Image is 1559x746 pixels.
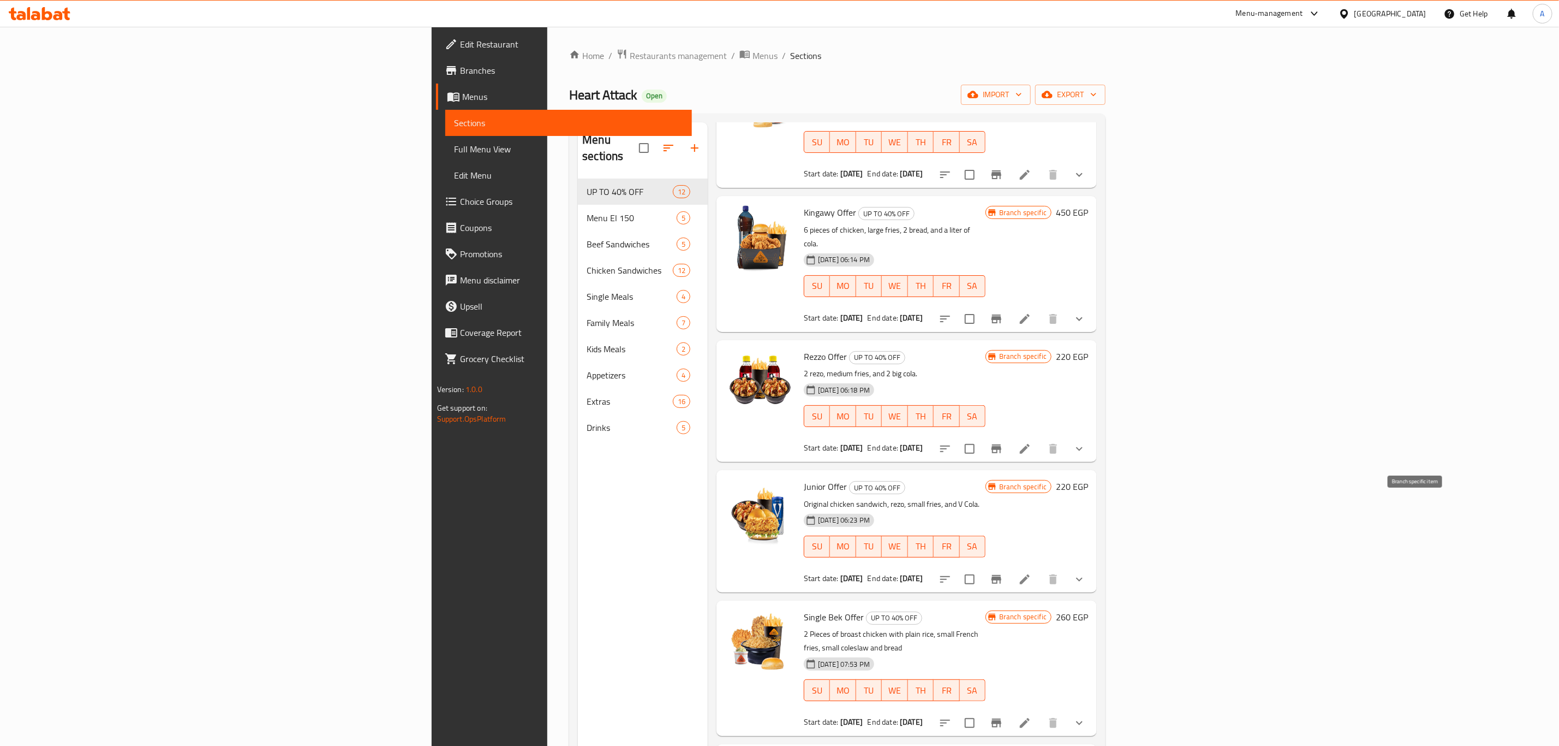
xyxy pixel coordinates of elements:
[587,369,677,382] span: Appetizers
[677,239,690,250] span: 5
[814,659,874,670] span: [DATE] 07:53 PM
[840,571,863,585] b: [DATE]
[867,612,922,624] span: UP TO 40% OFF
[437,401,487,415] span: Get support on:
[908,405,934,427] button: TH
[1056,205,1088,220] h6: 450 EGP
[958,163,981,186] span: Select to update
[1040,306,1066,332] button: delete
[809,278,826,294] span: SU
[830,536,856,558] button: MO
[934,131,959,153] button: FR
[587,395,672,408] span: Extras
[932,566,958,593] button: sort-choices
[856,405,882,427] button: TU
[882,405,907,427] button: WE
[436,346,692,372] a: Grocery Checklist
[983,436,1010,462] button: Branch-specific-item
[964,408,981,424] span: SA
[912,134,929,150] span: TH
[1040,162,1066,188] button: delete
[900,167,923,181] b: [DATE]
[578,257,708,283] div: Chicken Sandwiches12
[460,64,683,77] span: Branches
[934,405,959,427] button: FR
[436,57,692,84] a: Branches
[809,134,826,150] span: SU
[578,388,708,415] div: Extras16
[587,211,677,224] span: Menu El 150
[834,683,851,698] span: MO
[578,283,708,310] div: Single Meals4
[912,408,929,424] span: TH
[804,348,847,365] span: Rezzo Offer
[682,135,708,161] button: Add section
[964,278,981,294] span: SA
[436,267,692,293] a: Menu disclaimer
[1066,306,1092,332] button: show more
[587,264,672,277] span: Chicken Sandwiches
[908,275,934,297] button: TH
[578,205,708,231] div: Menu El 1505
[814,515,874,525] span: [DATE] 06:23 PM
[809,683,826,698] span: SU
[677,316,690,329] div: items
[834,408,851,424] span: MO
[752,49,778,62] span: Menus
[655,135,682,161] span: Sort sections
[932,162,958,188] button: sort-choices
[578,336,708,362] div: Kids Meals2
[1066,710,1092,736] button: show more
[804,679,830,701] button: SU
[436,293,692,319] a: Upsell
[677,423,690,433] span: 5
[868,311,898,325] span: End date:
[437,382,464,396] span: Version:
[804,498,985,511] p: Original chicken sandwich, rezo, small fries, and V Cola.
[673,265,690,276] span: 12
[886,408,903,424] span: WE
[1056,609,1088,625] h6: 260 EGP
[465,382,482,396] span: 1.0.0
[578,231,708,257] div: Beef Sandwiches5
[587,290,677,303] div: Single Meals
[960,536,985,558] button: SA
[578,362,708,388] div: Appetizers4
[960,131,985,153] button: SA
[1056,349,1088,364] h6: 220 EGP
[569,49,1106,63] nav: breadcrumb
[1044,88,1097,102] span: export
[804,536,830,558] button: SU
[958,568,981,591] span: Select to update
[673,264,690,277] div: items
[960,679,985,701] button: SA
[677,238,690,251] div: items
[677,344,690,354] span: 2
[868,715,898,729] span: End date:
[964,134,981,150] span: SA
[861,538,877,554] span: TU
[900,715,923,729] b: [DATE]
[934,275,959,297] button: FR
[790,49,821,62] span: Sections
[934,679,959,701] button: FR
[804,167,839,181] span: Start date:
[673,395,690,408] div: items
[460,221,683,234] span: Coupons
[436,215,692,241] a: Coupons
[861,408,877,424] span: TU
[1035,85,1106,105] button: export
[1040,710,1066,736] button: delete
[886,278,903,294] span: WE
[938,134,955,150] span: FR
[725,609,795,679] img: Single Bek Offer
[900,571,923,585] b: [DATE]
[1018,312,1031,325] a: Edit menu item
[983,162,1010,188] button: Branch-specific-item
[866,612,922,625] div: UP TO 40% OFF
[578,174,708,445] nav: Menu sections
[1073,168,1086,181] svg: Show Choices
[932,306,958,332] button: sort-choices
[1073,717,1086,730] svg: Show Choices
[454,169,683,182] span: Edit Menu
